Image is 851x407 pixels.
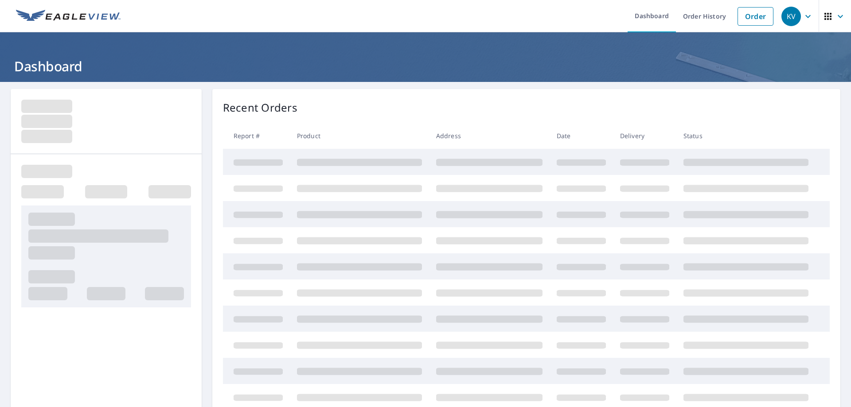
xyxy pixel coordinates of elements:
a: Order [738,7,773,26]
th: Product [290,123,429,149]
th: Address [429,123,550,149]
div: KV [781,7,801,26]
th: Report # [223,123,290,149]
th: Date [550,123,613,149]
p: Recent Orders [223,100,297,116]
th: Status [676,123,816,149]
th: Delivery [613,123,676,149]
img: EV Logo [16,10,121,23]
h1: Dashboard [11,57,840,75]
